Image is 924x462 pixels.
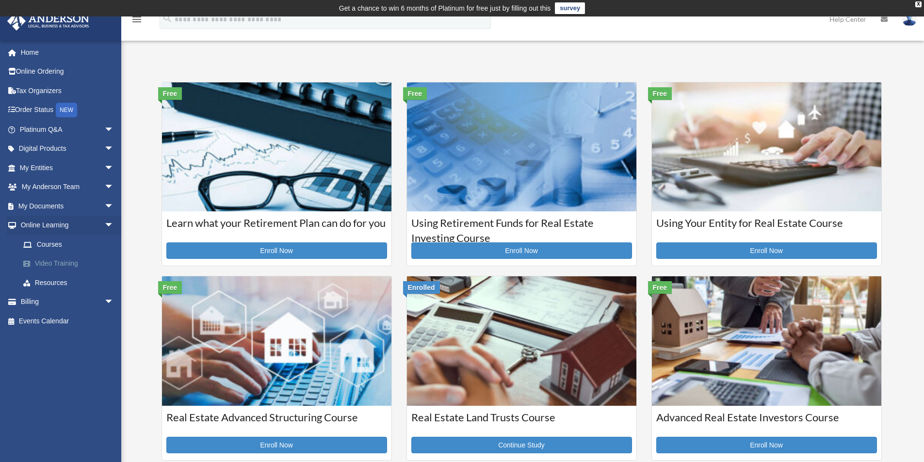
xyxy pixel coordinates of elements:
div: Free [403,87,427,100]
div: Free [648,281,672,294]
a: Enroll Now [166,437,387,453]
a: Billingarrow_drop_down [7,292,129,312]
span: arrow_drop_down [104,177,124,197]
a: Continue Study [411,437,632,453]
div: Free [158,87,182,100]
img: User Pic [902,12,917,26]
span: arrow_drop_down [104,196,124,216]
a: Enroll Now [166,242,387,259]
div: Get a chance to win 6 months of Platinum for free just by filling out this [339,2,551,14]
a: Resources [14,273,129,292]
h3: Using Retirement Funds for Real Estate Investing Course [411,216,632,240]
h3: Real Estate Land Trusts Course [411,410,632,434]
span: arrow_drop_down [104,158,124,178]
a: My Entitiesarrow_drop_down [7,158,129,177]
i: menu [131,14,143,25]
h3: Learn what your Retirement Plan can do for you [166,216,387,240]
a: Video Training [14,254,129,273]
div: Free [158,281,182,294]
div: NEW [56,103,77,117]
div: Free [648,87,672,100]
a: Tax Organizers [7,81,129,100]
a: menu [131,17,143,25]
a: Digital Productsarrow_drop_down [7,139,129,159]
div: close [915,1,922,7]
a: Courses [14,235,124,254]
a: Online Ordering [7,62,129,81]
a: Platinum Q&Aarrow_drop_down [7,120,129,139]
i: search [162,13,173,24]
a: Order StatusNEW [7,100,129,120]
span: arrow_drop_down [104,139,124,159]
h3: Using Your Entity for Real Estate Course [656,216,877,240]
span: arrow_drop_down [104,292,124,312]
a: survey [555,2,585,14]
span: arrow_drop_down [104,216,124,236]
div: Enrolled [403,281,440,294]
a: Online Learningarrow_drop_down [7,216,129,235]
h3: Real Estate Advanced Structuring Course [166,410,387,434]
a: Enroll Now [656,437,877,453]
a: Events Calendar [7,311,129,331]
h3: Advanced Real Estate Investors Course [656,410,877,434]
a: Home [7,43,129,62]
img: Anderson Advisors Platinum Portal [4,12,92,31]
span: arrow_drop_down [104,120,124,140]
a: Enroll Now [656,242,877,259]
a: My Anderson Teamarrow_drop_down [7,177,129,197]
a: My Documentsarrow_drop_down [7,196,129,216]
a: Enroll Now [411,242,632,259]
